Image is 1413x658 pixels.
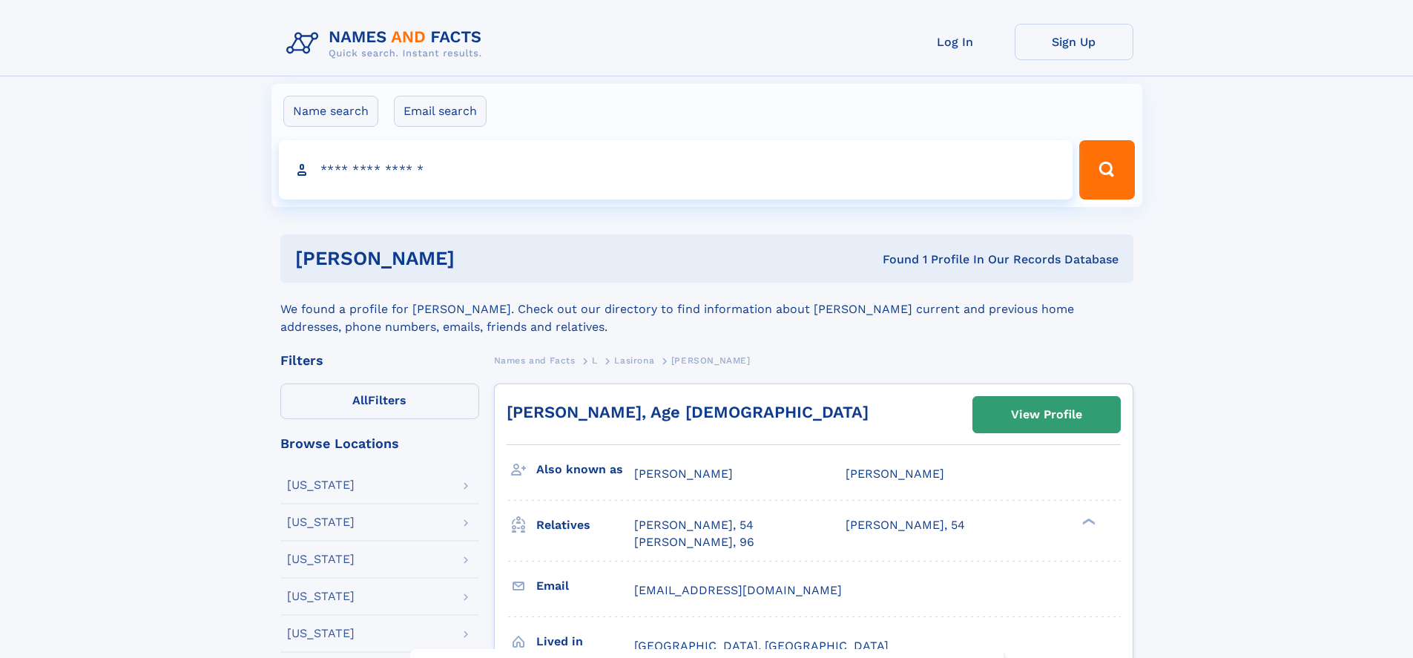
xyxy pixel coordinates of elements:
[634,534,754,550] a: [PERSON_NAME], 96
[287,628,355,639] div: [US_STATE]
[536,457,634,482] h3: Also known as
[846,517,965,533] a: [PERSON_NAME], 54
[494,351,576,369] a: Names and Facts
[634,467,733,481] span: [PERSON_NAME]
[634,517,754,533] a: [PERSON_NAME], 54
[536,629,634,654] h3: Lived in
[614,355,654,366] span: Lasirona
[536,573,634,599] h3: Email
[280,283,1133,336] div: We found a profile for [PERSON_NAME]. Check out our directory to find information about [PERSON_N...
[671,355,751,366] span: [PERSON_NAME]
[1078,517,1096,527] div: ❯
[287,479,355,491] div: [US_STATE]
[394,96,487,127] label: Email search
[973,397,1120,432] a: View Profile
[1011,398,1082,432] div: View Profile
[846,467,944,481] span: [PERSON_NAME]
[668,251,1119,268] div: Found 1 Profile In Our Records Database
[634,583,842,597] span: [EMAIL_ADDRESS][DOMAIN_NAME]
[536,513,634,538] h3: Relatives
[287,516,355,528] div: [US_STATE]
[280,384,479,419] label: Filters
[896,24,1015,60] a: Log In
[280,437,479,450] div: Browse Locations
[287,553,355,565] div: [US_STATE]
[295,249,669,268] h1: [PERSON_NAME]
[280,354,479,367] div: Filters
[279,140,1073,200] input: search input
[614,351,654,369] a: Lasirona
[1015,24,1133,60] a: Sign Up
[283,96,378,127] label: Name search
[592,351,598,369] a: L
[287,590,355,602] div: [US_STATE]
[1079,140,1134,200] button: Search Button
[592,355,598,366] span: L
[280,24,494,64] img: Logo Names and Facts
[507,403,869,421] a: [PERSON_NAME], Age [DEMOGRAPHIC_DATA]
[634,639,889,653] span: [GEOGRAPHIC_DATA], [GEOGRAPHIC_DATA]
[352,393,368,407] span: All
